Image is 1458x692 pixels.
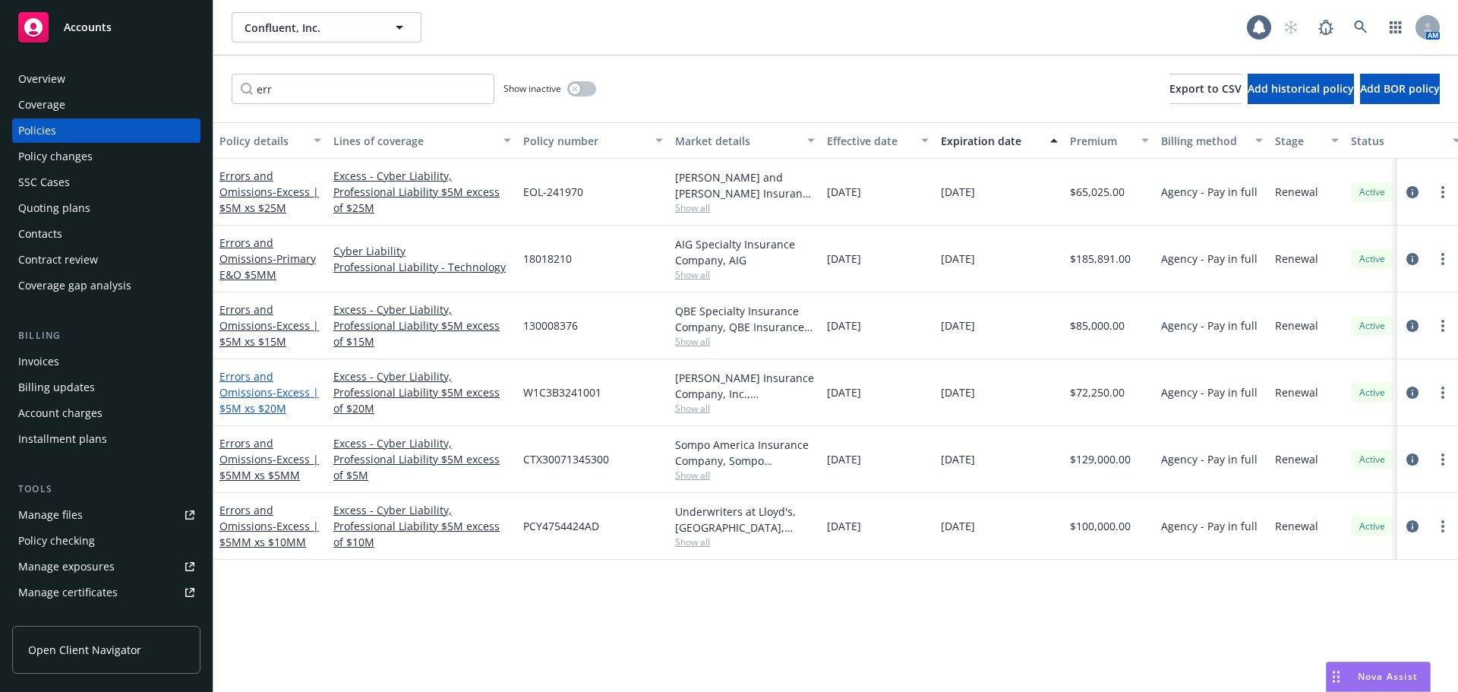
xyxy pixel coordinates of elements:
[1070,251,1131,267] span: $185,891.00
[213,122,327,159] button: Policy details
[935,122,1064,159] button: Expiration date
[219,369,319,416] a: Errors and Omissions
[1275,251,1318,267] span: Renewal
[1357,185,1387,199] span: Active
[1161,318,1258,333] span: Agency - Pay in full
[1248,81,1354,96] span: Add historical policy
[18,93,65,117] div: Coverage
[827,133,912,149] div: Effective date
[675,469,815,482] span: Show all
[1403,317,1422,335] a: circleInformation
[12,248,200,272] a: Contract review
[12,375,200,400] a: Billing updates
[941,133,1041,149] div: Expiration date
[64,21,112,33] span: Accounts
[18,144,93,169] div: Policy changes
[675,536,815,548] span: Show all
[18,529,95,553] div: Policy checking
[1275,318,1318,333] span: Renewal
[219,133,305,149] div: Policy details
[18,555,115,579] div: Manage exposures
[675,201,815,214] span: Show all
[333,502,511,550] a: Excess - Cyber Liability, Professional Liability $5M excess of $10M
[12,170,200,194] a: SSC Cases
[1064,122,1155,159] button: Premium
[333,368,511,416] a: Excess - Cyber Liability, Professional Liability $5M excess of $20M
[1358,670,1418,683] span: Nova Assist
[12,555,200,579] a: Manage exposures
[12,606,200,630] a: Manage claims
[232,12,421,43] button: Confluent, Inc.
[675,437,815,469] div: Sompo America Insurance Company, Sompo International
[1357,319,1387,333] span: Active
[1327,662,1346,691] div: Drag to move
[675,268,815,281] span: Show all
[1357,520,1387,533] span: Active
[827,251,861,267] span: [DATE]
[333,243,511,259] a: Cyber Liability
[1403,450,1422,469] a: circleInformation
[1155,122,1269,159] button: Billing method
[941,318,975,333] span: [DATE]
[1275,384,1318,400] span: Renewal
[18,349,59,374] div: Invoices
[675,504,815,536] div: Underwriters at Lloyd's, [GEOGRAPHIC_DATA], [PERSON_NAME] of [GEOGRAPHIC_DATA]
[1403,384,1422,402] a: circleInformation
[232,74,494,104] input: Filter by keyword...
[12,482,200,497] div: Tools
[28,642,141,658] span: Open Client Navigator
[523,518,599,534] span: PCY4754424AD
[523,318,578,333] span: 130008376
[12,222,200,246] a: Contacts
[1169,74,1242,104] button: Export to CSV
[1070,518,1131,534] span: $100,000.00
[523,251,572,267] span: 18018210
[12,6,200,49] a: Accounts
[1275,451,1318,467] span: Renewal
[1161,384,1258,400] span: Agency - Pay in full
[675,133,798,149] div: Market details
[1357,453,1387,466] span: Active
[1381,12,1411,43] a: Switch app
[523,184,583,200] span: EOL-241970
[1161,518,1258,534] span: Agency - Pay in full
[1351,133,1444,149] div: Status
[821,122,935,159] button: Effective date
[827,318,861,333] span: [DATE]
[1276,12,1306,43] a: Start snowing
[1275,184,1318,200] span: Renewal
[517,122,669,159] button: Policy number
[333,259,511,275] a: Professional Liability - Technology
[12,118,200,143] a: Policies
[503,82,561,95] span: Show inactive
[523,384,601,400] span: W1C3B3241001
[669,122,821,159] button: Market details
[18,248,98,272] div: Contract review
[1169,81,1242,96] span: Export to CSV
[941,251,975,267] span: [DATE]
[245,20,376,36] span: Confluent, Inc.
[1360,74,1440,104] button: Add BOR policy
[1070,318,1125,333] span: $85,000.00
[1248,74,1354,104] button: Add historical policy
[941,384,975,400] span: [DATE]
[1161,133,1246,149] div: Billing method
[1070,133,1132,149] div: Premium
[219,436,319,482] a: Errors and Omissions
[1357,386,1387,400] span: Active
[1161,184,1258,200] span: Agency - Pay in full
[18,170,70,194] div: SSC Cases
[18,222,62,246] div: Contacts
[12,529,200,553] a: Policy checking
[1311,12,1341,43] a: Report a Bug
[1161,251,1258,267] span: Agency - Pay in full
[1434,384,1452,402] a: more
[1326,662,1431,692] button: Nova Assist
[675,303,815,335] div: QBE Specialty Insurance Company, QBE Insurance Group
[1275,518,1318,534] span: Renewal
[675,236,815,268] div: AIG Specialty Insurance Company, AIG
[941,518,975,534] span: [DATE]
[12,349,200,374] a: Invoices
[1434,250,1452,268] a: more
